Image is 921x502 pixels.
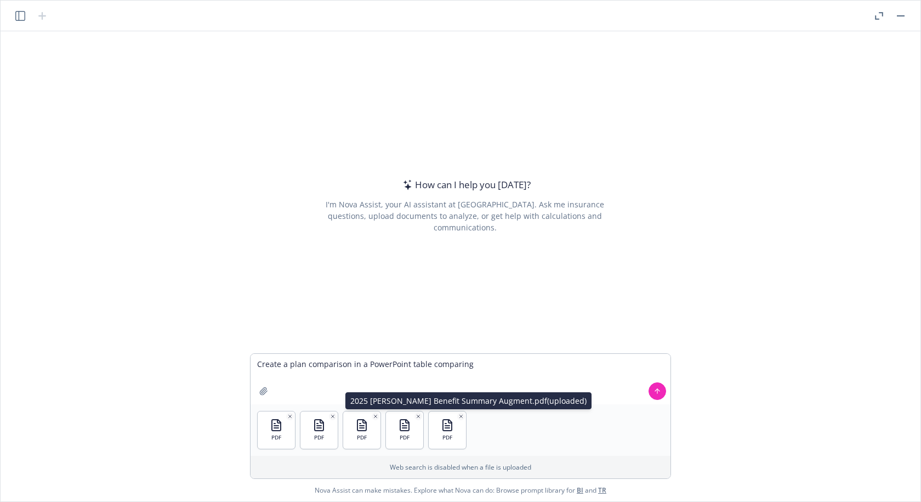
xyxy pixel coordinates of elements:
span: Nova Assist can make mistakes. Explore what Nova can do: Browse prompt library for and [315,479,606,501]
textarea: Create a plan comparison in a PowerPoint table comparing [251,354,670,404]
button: PDF [386,411,423,449]
div: I'm Nova Assist, your AI assistant at [GEOGRAPHIC_DATA]. Ask me insurance questions, upload docum... [310,199,619,233]
span: PDF [271,434,281,441]
a: BI [577,486,583,495]
button: PDF [429,411,466,449]
div: How can I help you [DATE]? [400,178,531,192]
span: PDF [314,434,324,441]
span: PDF [400,434,410,441]
a: TR [598,486,606,495]
span: PDF [357,434,367,441]
button: PDF [300,411,338,449]
button: PDF [258,411,295,449]
button: PDF [343,411,380,449]
p: Web search is disabled when a file is uploaded [257,462,664,472]
span: PDF [442,434,452,441]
